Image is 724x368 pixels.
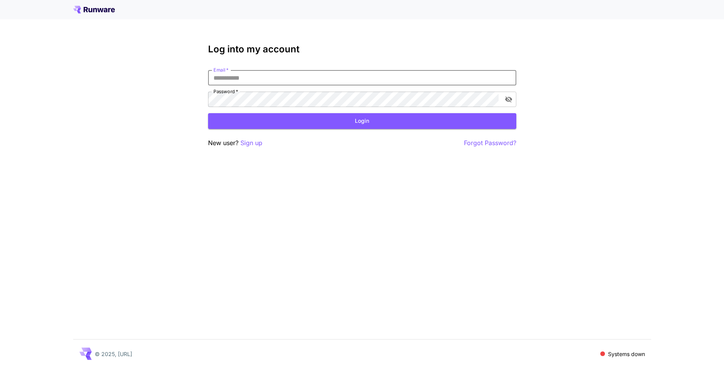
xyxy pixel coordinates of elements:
p: © 2025, [URL] [95,350,132,358]
label: Password [213,88,238,95]
button: toggle password visibility [502,92,516,106]
h3: Log into my account [208,44,516,55]
p: New user? [208,138,262,148]
p: Systems down [608,350,645,358]
button: Login [208,113,516,129]
label: Email [213,67,228,73]
button: Sign up [240,138,262,148]
button: Forgot Password? [464,138,516,148]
